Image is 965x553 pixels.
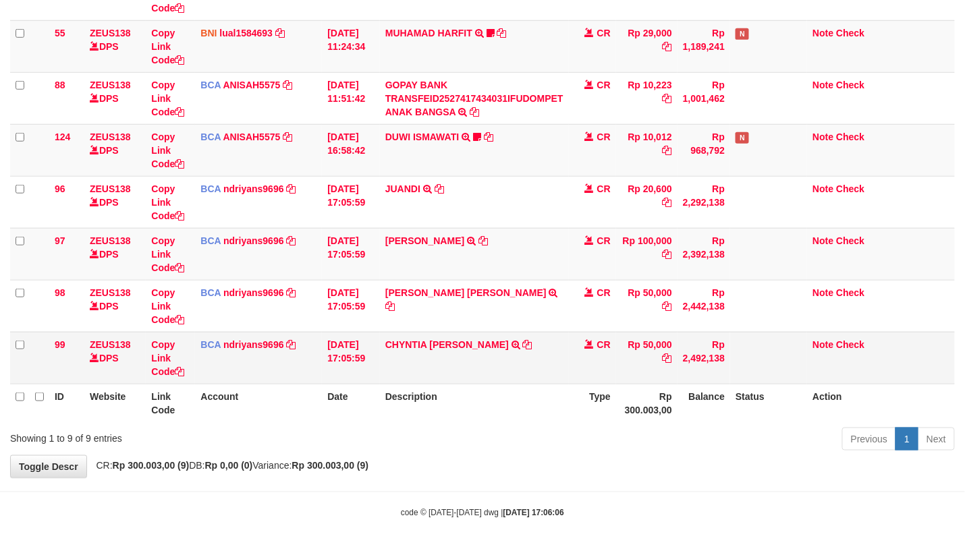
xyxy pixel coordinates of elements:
[663,93,672,104] a: Copy Rp 10,223 to clipboard
[385,183,420,194] a: JUANDI
[842,428,896,450] a: Previous
[322,280,380,332] td: [DATE] 17:05:59
[836,183,864,194] a: Check
[484,132,493,142] a: Copy DUWI ISMAWATI to clipboard
[322,20,380,72] td: [DATE] 11:24:34
[223,287,284,298] a: ndriyans9696
[200,235,221,246] span: BCA
[616,384,678,422] th: Rp 300.003,00
[836,235,864,246] a: Check
[287,235,296,246] a: Copy ndriyans9696 to clipboard
[322,332,380,384] td: [DATE] 17:05:59
[146,384,195,422] th: Link Code
[597,183,611,194] span: CR
[322,228,380,280] td: [DATE] 17:05:59
[616,20,678,72] td: Rp 29,000
[663,145,672,156] a: Copy Rp 10,012 to clipboard
[90,339,131,350] a: ZEUS138
[283,132,292,142] a: Copy ANISAH5575 to clipboard
[200,287,221,298] span: BCA
[223,339,284,350] a: ndriyans9696
[90,80,131,90] a: ZEUS138
[287,339,296,350] a: Copy ndriyans9696 to clipboard
[90,287,131,298] a: ZEUS138
[151,183,184,221] a: Copy Link Code
[401,508,564,518] small: code © [DATE]-[DATE] dwg |
[736,132,749,144] span: Has Note
[151,80,184,117] a: Copy Link Code
[292,460,369,471] strong: Rp 300.003,00 (9)
[678,228,730,280] td: Rp 2,392,138
[84,20,146,72] td: DPS
[497,28,507,38] a: Copy MUHAMAD HARFIT to clipboard
[385,287,547,298] a: [PERSON_NAME] [PERSON_NAME]
[223,183,284,194] a: ndriyans9696
[385,28,472,38] a: MUHAMAD HARFIT
[478,235,488,246] a: Copy ADITYA PRAMUDYA to clipboard
[836,132,864,142] a: Check
[663,353,672,363] a: Copy Rp 50,000 to clipboard
[836,80,864,90] a: Check
[678,332,730,384] td: Rp 2,492,138
[90,132,131,142] a: ZEUS138
[10,455,87,478] a: Toggle Descr
[616,124,678,176] td: Rp 10,012
[836,339,864,350] a: Check
[84,332,146,384] td: DPS
[287,287,296,298] a: Copy ndriyans9696 to clipboard
[597,80,611,90] span: CR
[219,28,273,38] a: lual1584693
[616,72,678,124] td: Rp 10,223
[151,339,184,377] a: Copy Link Code
[569,384,616,422] th: Type
[322,176,380,228] td: [DATE] 17:05:59
[113,460,190,471] strong: Rp 300.003,00 (9)
[322,124,380,176] td: [DATE] 16:58:42
[663,41,672,52] a: Copy Rp 29,000 to clipboard
[223,132,281,142] a: ANISAH5575
[287,183,296,194] a: Copy ndriyans9696 to clipboard
[678,124,730,176] td: Rp 968,792
[812,339,833,350] a: Note
[84,228,146,280] td: DPS
[812,183,833,194] a: Note
[678,20,730,72] td: Rp 1,189,241
[678,384,730,422] th: Balance
[84,72,146,124] td: DPS
[151,28,184,65] a: Copy Link Code
[200,183,221,194] span: BCA
[812,235,833,246] a: Note
[385,132,459,142] a: DUWI ISMAWATI
[55,235,65,246] span: 97
[678,72,730,124] td: Rp 1,001,462
[678,280,730,332] td: Rp 2,442,138
[836,28,864,38] a: Check
[84,280,146,332] td: DPS
[597,132,611,142] span: CR
[151,235,184,273] a: Copy Link Code
[597,235,611,246] span: CR
[616,176,678,228] td: Rp 20,600
[385,80,563,117] a: GOPAY BANK TRANSFEID2527417434031IFUDOMPET ANAK BANGSA
[55,28,65,38] span: 55
[55,132,70,142] span: 124
[812,80,833,90] a: Note
[812,28,833,38] a: Note
[200,132,221,142] span: BCA
[200,339,221,350] span: BCA
[55,339,65,350] span: 99
[385,235,464,246] a: [PERSON_NAME]
[90,235,131,246] a: ZEUS138
[385,301,395,312] a: Copy VICKY ADI PURNOMO to clipboard
[616,280,678,332] td: Rp 50,000
[663,197,672,208] a: Copy Rp 20,600 to clipboard
[55,80,65,90] span: 88
[55,183,65,194] span: 96
[322,384,380,422] th: Date
[90,183,131,194] a: ZEUS138
[223,80,281,90] a: ANISAH5575
[812,287,833,298] a: Note
[380,384,569,422] th: Description
[597,287,611,298] span: CR
[736,28,749,40] span: Has Note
